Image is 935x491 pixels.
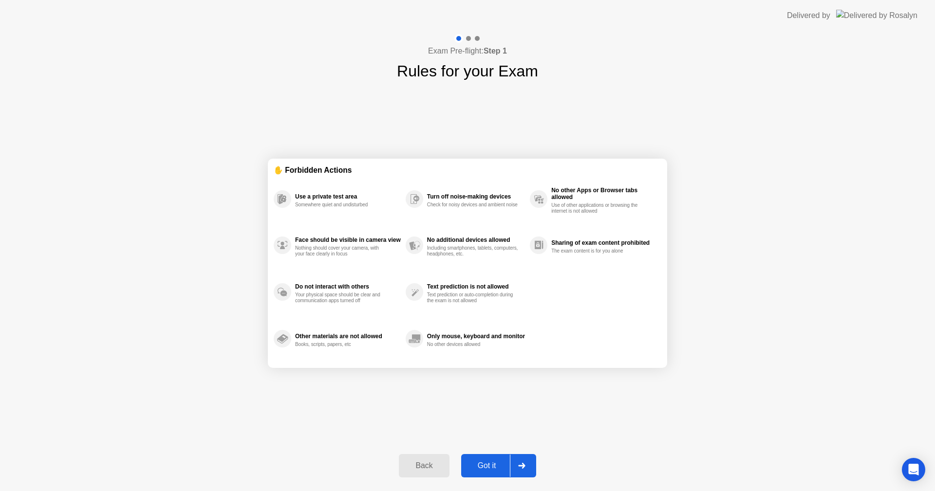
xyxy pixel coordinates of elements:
[274,164,661,176] div: ✋ Forbidden Actions
[427,236,525,243] div: No additional devices allowed
[295,193,401,200] div: Use a private test area
[551,239,656,246] div: Sharing of exam content prohibited
[427,245,519,257] div: Including smartphones, tablets, computers, headphones, etc.
[295,333,401,340] div: Other materials are not allowed
[484,47,507,55] b: Step 1
[428,45,507,57] h4: Exam Pre-flight:
[295,236,401,243] div: Face should be visible in camera view
[402,461,446,470] div: Back
[295,245,387,257] div: Nothing should cover your camera, with your face clearly in focus
[427,202,519,208] div: Check for noisy devices and ambient noise
[427,283,525,290] div: Text prediction is not allowed
[551,202,643,214] div: Use of other applications or browsing the internet is not allowed
[427,193,525,200] div: Turn off noise-making devices
[399,454,449,477] button: Back
[902,458,925,481] div: Open Intercom Messenger
[295,292,387,304] div: Your physical space should be clear and communication apps turned off
[461,454,536,477] button: Got it
[836,10,917,21] img: Delivered by Rosalyn
[427,333,525,340] div: Only mouse, keyboard and monitor
[427,342,519,347] div: No other devices allowed
[295,283,401,290] div: Do not interact with others
[787,10,830,21] div: Delivered by
[464,461,510,470] div: Got it
[397,59,538,83] h1: Rules for your Exam
[551,187,656,200] div: No other Apps or Browser tabs allowed
[295,342,387,347] div: Books, scripts, papers, etc
[427,292,519,304] div: Text prediction or auto-completion during the exam is not allowed
[295,202,387,208] div: Somewhere quiet and undisturbed
[551,248,643,254] div: The exam content is for you alone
